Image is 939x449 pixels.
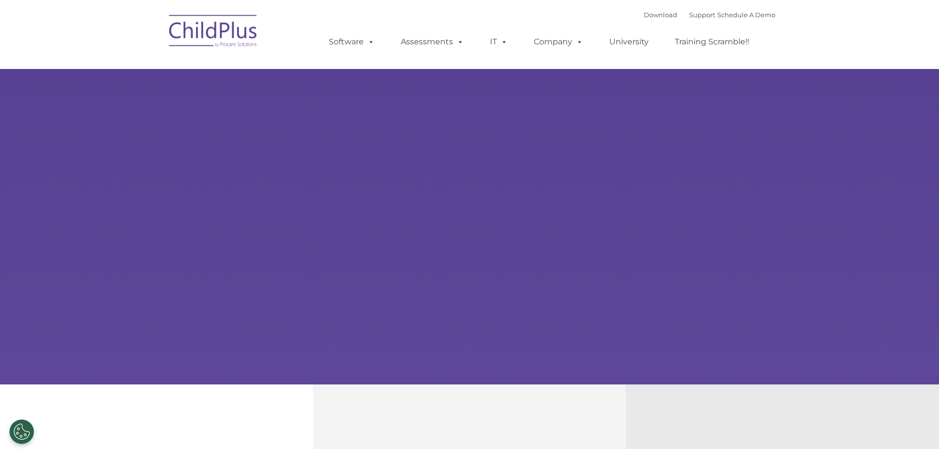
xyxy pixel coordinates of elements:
font: | [644,11,775,19]
a: Software [319,32,384,52]
a: University [599,32,659,52]
button: Cookies Settings [9,419,34,444]
a: Company [524,32,593,52]
a: Training Scramble!! [665,32,759,52]
a: Assessments [391,32,474,52]
img: ChildPlus by Procare Solutions [164,8,263,57]
a: Schedule A Demo [717,11,775,19]
a: Support [689,11,715,19]
a: IT [480,32,518,52]
a: Download [644,11,677,19]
